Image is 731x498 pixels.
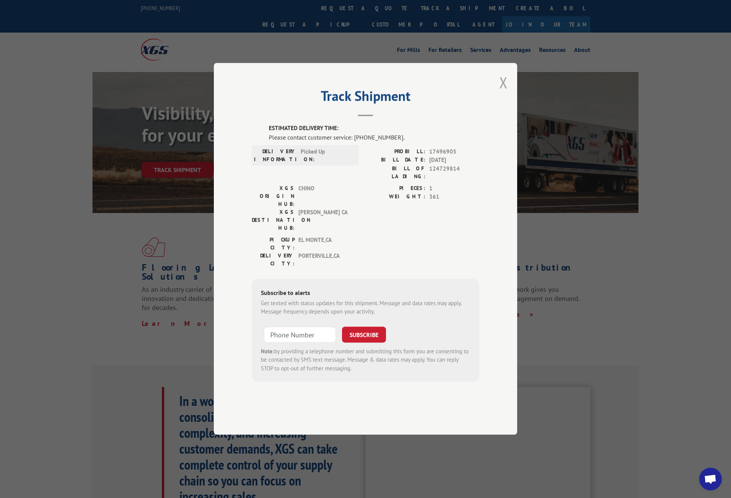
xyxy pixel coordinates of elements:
button: Close modal [499,72,508,92]
a: Open chat [699,468,722,490]
label: XGS DESTINATION HUB: [252,208,295,232]
label: ESTIMATED DELIVERY TIME: [269,124,479,133]
span: 124729814 [429,164,479,180]
span: 17496905 [429,147,479,156]
div: Get texted with status updates for this shipment. Message and data rates may apply. Message frequ... [261,299,470,316]
label: BILL DATE: [365,156,425,165]
label: PIECES: [365,184,425,193]
div: Please contact customer service: [PHONE_NUMBER]. [269,133,479,142]
label: XGS ORIGIN HUB: [252,184,295,208]
span: 361 [429,193,479,202]
button: SUBSCRIBE [342,327,386,343]
span: [PERSON_NAME] CA [298,208,350,232]
span: [DATE] [429,156,479,165]
span: Picked Up [301,147,352,163]
label: PICKUP CITY: [252,236,295,252]
h2: Track Shipment [252,91,479,105]
span: PORTERVILLE , CA [298,252,350,268]
span: CHINO [298,184,350,208]
span: EL MONTE , CA [298,236,350,252]
label: BILL OF LADING: [365,164,425,180]
label: PROBILL: [365,147,425,156]
div: Subscribe to alerts [261,288,470,299]
div: by providing a telephone number and submitting this form you are consenting to be contacted by SM... [261,347,470,373]
label: WEIGHT: [365,193,425,202]
strong: Note: [261,348,274,355]
label: DELIVERY INFORMATION: [254,147,297,163]
input: Phone Number [264,327,336,343]
span: 1 [429,184,479,193]
label: DELIVERY CITY: [252,252,295,268]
